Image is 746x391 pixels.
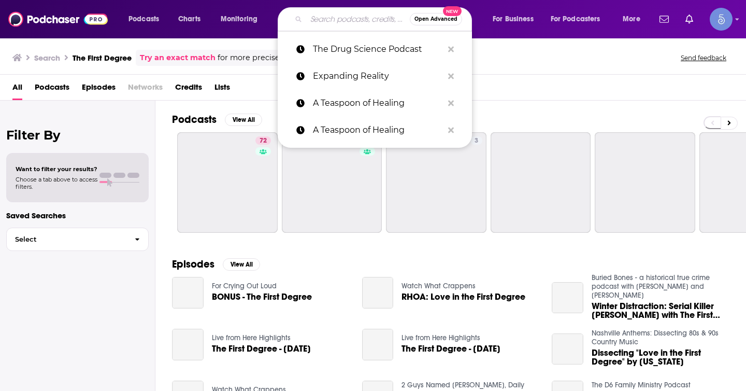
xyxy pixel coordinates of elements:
a: Live from Here Highlights [212,333,291,342]
p: A Teaspoon of Healing [313,90,443,117]
a: Show notifications dropdown [681,10,697,28]
h2: Episodes [172,258,214,271]
span: New [443,6,462,16]
a: Live from Here Highlights [401,333,480,342]
input: Search podcasts, credits, & more... [306,11,410,27]
h3: The First Degree [73,53,132,63]
span: Open Advanced [414,17,457,22]
a: The First Degree - March 30, 2019 [362,329,394,360]
h3: Search [34,53,60,63]
a: Lists [214,79,230,100]
a: Podcasts [35,79,69,100]
div: Search podcasts, credits, & more... [288,7,482,31]
a: Charts [171,11,207,27]
a: Credits [175,79,202,100]
a: 49 [282,132,382,233]
a: 3 [470,136,482,145]
span: The First Degree - [DATE] [401,344,500,353]
a: Buried Bones - a historical true crime podcast with Kate Winkler Dawson and Paul Holes [592,273,710,300]
button: Send feedback [678,53,729,62]
a: Winter Distraction: Serial Killer Joel Rifkin with The First Degree [592,302,729,319]
a: The First Degree - October 13, 2018 [212,344,311,353]
h2: Filter By [6,128,149,143]
button: View All [225,114,262,126]
span: Networks [128,79,163,100]
a: PodcastsView All [172,113,262,126]
p: A Teaspoon of Healing [313,117,443,144]
button: open menu [485,11,547,27]
a: A Teaspoon of Healing [278,90,472,117]
a: RHOA: Love in the First Degree [401,292,525,301]
a: BONUS - The First Degree [172,277,204,309]
a: 3 [386,132,486,233]
a: Episodes [82,79,116,100]
button: View All [223,258,260,271]
span: Choose a tab above to access filters. [16,176,97,190]
span: Monitoring [221,12,257,26]
a: The Drug Science Podcast [278,36,472,63]
a: 72 [255,136,271,145]
span: More [623,12,640,26]
a: The First Degree - October 13, 2018 [172,329,204,360]
span: For Business [493,12,534,26]
button: open menu [213,11,271,27]
button: open menu [615,11,653,27]
span: Dissecting "Love in the First Degree" by [US_STATE] [592,348,729,366]
a: Try an exact match [140,52,216,64]
p: Saved Searches [6,211,149,220]
a: RHOA: Love in the First Degree [362,277,394,309]
button: open menu [121,11,173,27]
img: Podchaser - Follow, Share and Rate Podcasts [8,9,108,29]
span: for more precise results [218,52,307,64]
button: Open AdvancedNew [410,13,462,25]
a: The First Degree - March 30, 2019 [401,344,500,353]
span: Want to filter your results? [16,165,97,173]
a: Dissecting "Love in the First Degree" by Alabama [592,348,729,366]
span: Charts [178,12,200,26]
span: 3 [475,136,478,146]
span: 72 [260,136,267,146]
button: open menu [544,11,615,27]
a: BONUS - The First Degree [212,292,312,301]
a: Nashville Anthems: Dissecting 80s & 90s Country Music [592,329,719,346]
span: The First Degree - [DATE] [212,344,311,353]
span: For Podcasters [551,12,600,26]
button: Show profile menu [710,8,733,31]
p: The Drug Science Podcast [313,36,443,63]
a: Watch What Crappens [401,282,476,290]
span: Select [7,236,126,243]
span: Podcasts [128,12,159,26]
a: All [12,79,22,100]
a: 72 [177,132,278,233]
p: Expanding Reality [313,63,443,90]
a: The D6 Family Ministry Podcast [592,381,691,389]
h2: Podcasts [172,113,217,126]
button: Select [6,228,149,251]
a: Expanding Reality [278,63,472,90]
a: EpisodesView All [172,258,260,271]
a: Dissecting "Love in the First Degree" by Alabama [552,333,583,365]
a: Winter Distraction: Serial Killer Joel Rifkin with The First Degree [552,282,583,314]
a: For Crying Out Loud [212,282,277,290]
span: Logged in as Spiral5-G1 [710,8,733,31]
a: Show notifications dropdown [655,10,673,28]
span: Winter Distraction: Serial Killer [PERSON_NAME] with The First Degree [592,302,729,319]
a: A Teaspoon of Healing [278,117,472,144]
img: User Profile [710,8,733,31]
